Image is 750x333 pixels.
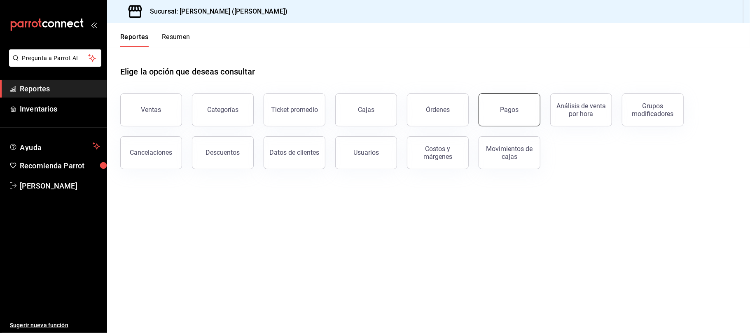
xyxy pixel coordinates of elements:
button: Análisis de venta por hora [550,93,612,126]
button: Usuarios [335,136,397,169]
div: Usuarios [353,149,379,156]
div: Datos de clientes [270,149,320,156]
div: navigation tabs [120,33,190,47]
a: Pregunta a Parrot AI [6,60,101,68]
button: Pregunta a Parrot AI [9,49,101,67]
div: Descuentos [206,149,240,156]
span: [PERSON_NAME] [20,180,100,191]
button: Descuentos [192,136,254,169]
button: Costos y márgenes [407,136,469,169]
button: Cajas [335,93,397,126]
button: Cancelaciones [120,136,182,169]
div: Ticket promedio [271,106,318,114]
button: Grupos modificadores [622,93,684,126]
button: Ventas [120,93,182,126]
button: Resumen [162,33,190,47]
div: Órdenes [426,106,450,114]
div: Categorías [207,106,238,114]
div: Cancelaciones [130,149,173,156]
span: Inventarios [20,103,100,114]
span: Pregunta a Parrot AI [22,54,89,63]
span: Sugerir nueva función [10,321,100,330]
div: Cajas [358,106,374,114]
button: Pagos [479,93,540,126]
button: open_drawer_menu [91,21,97,28]
button: Categorías [192,93,254,126]
div: Análisis de venta por hora [556,102,607,118]
span: Ayuda [20,141,89,151]
button: Órdenes [407,93,469,126]
button: Movimientos de cajas [479,136,540,169]
h3: Sucursal: [PERSON_NAME] ([PERSON_NAME]) [143,7,287,16]
div: Movimientos de cajas [484,145,535,161]
div: Ventas [141,106,161,114]
span: Recomienda Parrot [20,160,100,171]
div: Costos y márgenes [412,145,463,161]
div: Grupos modificadores [627,102,678,118]
button: Datos de clientes [264,136,325,169]
h1: Elige la opción que deseas consultar [120,65,255,78]
div: Pagos [500,106,519,114]
button: Ticket promedio [264,93,325,126]
span: Reportes [20,83,100,94]
button: Reportes [120,33,149,47]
